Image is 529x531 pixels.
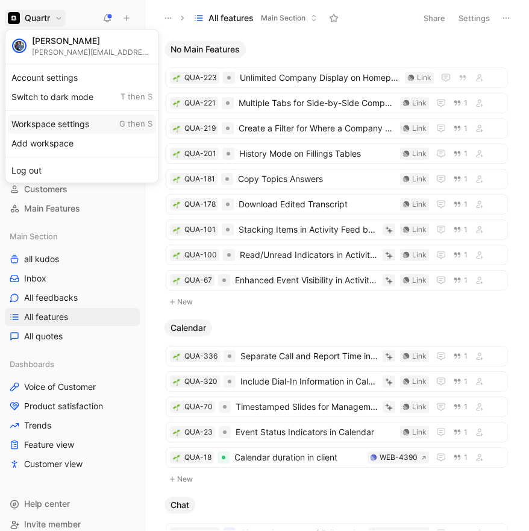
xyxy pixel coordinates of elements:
[8,87,156,107] div: Switch to dark mode
[119,119,152,130] span: G then S
[8,161,156,180] div: Log out
[13,40,25,52] img: avatar
[5,29,159,183] div: QuartrQuartr
[32,48,152,57] div: [PERSON_NAME][EMAIL_ADDRESS][PERSON_NAME][DOMAIN_NAME]
[8,68,156,87] div: Account settings
[121,92,152,102] span: T then S
[8,115,156,134] div: Workspace settings
[8,134,156,153] div: Add workspace
[32,36,152,46] div: [PERSON_NAME]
